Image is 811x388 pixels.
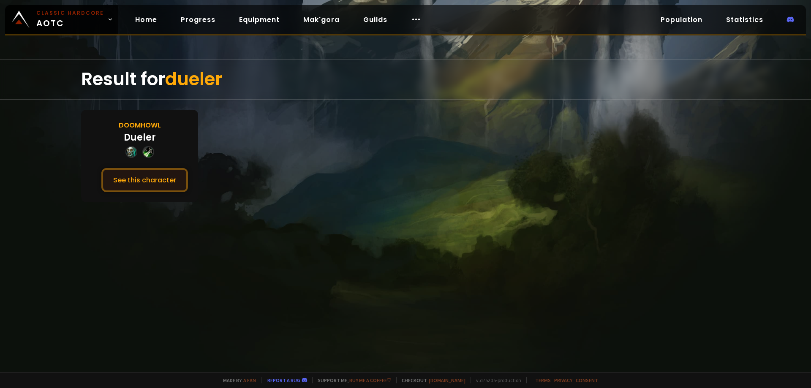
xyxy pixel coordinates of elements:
a: Home [128,11,164,28]
span: dueler [165,67,222,92]
a: Classic HardcoreAOTC [5,5,118,34]
a: Population [654,11,709,28]
a: Statistics [719,11,770,28]
a: Consent [576,377,598,383]
a: Guilds [357,11,394,28]
div: Dueler [124,130,156,144]
span: Checkout [396,377,465,383]
span: v. d752d5 - production [471,377,521,383]
div: Doomhowl [119,120,161,130]
span: AOTC [36,9,104,30]
a: Terms [535,377,551,383]
small: Classic Hardcore [36,9,104,17]
span: Support me, [312,377,391,383]
a: a fan [243,377,256,383]
a: Equipment [232,11,286,28]
span: Made by [218,377,256,383]
a: Report a bug [267,377,300,383]
a: Privacy [554,377,572,383]
div: Result for [81,60,730,99]
a: Mak'gora [297,11,346,28]
a: Progress [174,11,222,28]
a: Buy me a coffee [349,377,391,383]
a: [DOMAIN_NAME] [429,377,465,383]
button: See this character [101,168,188,192]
